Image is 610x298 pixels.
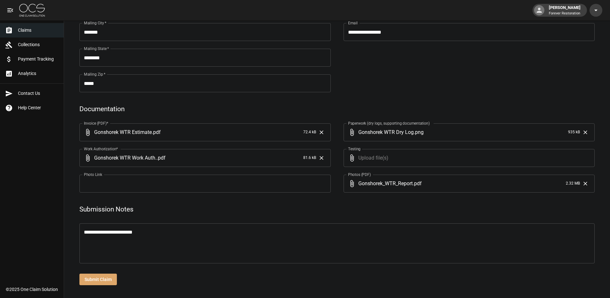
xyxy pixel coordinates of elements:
span: . pdf [413,180,422,187]
span: 935 kB [568,129,580,136]
span: Collections [18,41,59,48]
label: Mailing City [84,20,107,26]
label: Testing [348,146,361,152]
label: Mailing State [84,46,109,51]
p: Forever Restoration [549,11,581,16]
span: Contact Us [18,90,59,97]
label: Mailing Zip [84,71,106,77]
label: Photo Link [84,172,102,177]
span: . pdf [152,128,161,136]
span: Analytics [18,70,59,77]
div: © 2025 One Claim Solution [6,286,58,293]
span: Payment Tracking [18,56,59,62]
span: Gonshorek_WTR_Report [358,180,413,187]
span: Gonshorek WTR Estimate [94,128,152,136]
span: Gonshorek WTR Work Auth. [94,154,157,161]
span: Upload file(s) [358,149,578,167]
span: . pdf [157,154,166,161]
button: Clear [581,179,590,188]
label: Email [348,20,358,26]
span: 72.4 kB [303,129,316,136]
span: Help Center [18,104,59,111]
label: Photos (PDF) [348,172,371,177]
span: 81.6 kB [303,155,316,161]
button: Submit Claim [79,274,117,286]
span: 2.32 MB [566,180,580,187]
label: Paperwork (dry logs, supporting documentation) [348,120,430,126]
button: Clear [317,128,326,137]
span: Gonshorek WTR Dry Log [358,128,414,136]
div: [PERSON_NAME] [546,4,583,16]
span: Claims [18,27,59,34]
img: ocs-logo-white-transparent.png [19,4,45,17]
span: . png [414,128,424,136]
button: open drawer [4,4,17,17]
label: Work Authorization* [84,146,118,152]
button: Clear [581,128,590,137]
label: Invoice (PDF)* [84,120,109,126]
button: Clear [317,153,326,163]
